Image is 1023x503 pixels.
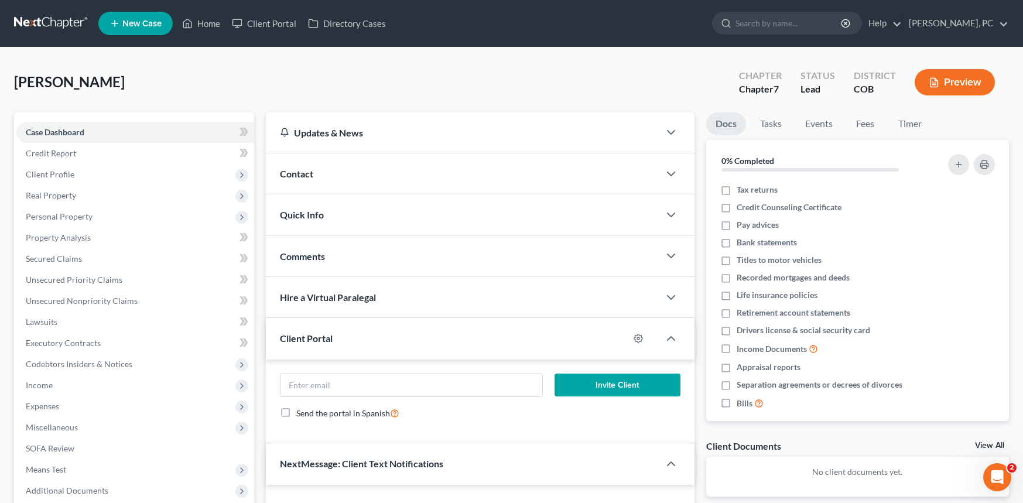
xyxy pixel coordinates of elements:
[737,289,817,301] span: Life insurance policies
[737,398,752,409] span: Bills
[555,374,680,397] button: Invite Client
[800,83,835,96] div: Lead
[774,83,779,94] span: 7
[796,112,842,135] a: Events
[226,13,302,34] a: Client Portal
[280,292,376,303] span: Hire a Virtual Paralegal
[122,19,162,28] span: New Case
[280,333,333,344] span: Client Portal
[1007,463,1017,473] span: 2
[737,254,822,266] span: Titles to motor vehicles
[854,83,896,96] div: COB
[737,307,850,319] span: Retirement account statements
[739,69,782,83] div: Chapter
[26,232,91,242] span: Property Analysis
[280,374,542,396] input: Enter email
[739,83,782,96] div: Chapter
[26,296,138,306] span: Unsecured Nonpriority Claims
[737,219,779,231] span: Pay advices
[751,112,791,135] a: Tasks
[26,401,59,411] span: Expenses
[737,379,902,391] span: Separation agreements or decrees of divorces
[280,251,325,262] span: Comments
[26,359,132,369] span: Codebtors Insiders & Notices
[706,440,781,452] div: Client Documents
[280,458,443,469] span: NextMessage: Client Text Notifications
[915,69,995,95] button: Preview
[903,13,1008,34] a: [PERSON_NAME], PC
[735,12,843,34] input: Search by name...
[26,422,78,432] span: Miscellaneous
[26,254,82,264] span: Secured Claims
[14,73,125,90] span: [PERSON_NAME]
[280,209,324,220] span: Quick Info
[706,112,746,135] a: Docs
[16,438,254,459] a: SOFA Review
[737,361,800,373] span: Appraisal reports
[889,112,931,135] a: Timer
[280,126,645,139] div: Updates & News
[975,442,1004,450] a: View All
[16,248,254,269] a: Secured Claims
[800,69,835,83] div: Status
[16,290,254,312] a: Unsecured Nonpriority Claims
[983,463,1011,491] iframe: Intercom live chat
[26,317,57,327] span: Lawsuits
[26,443,74,453] span: SOFA Review
[737,272,850,283] span: Recorded mortgages and deeds
[737,324,870,336] span: Drivers license & social security card
[16,333,254,354] a: Executory Contracts
[721,156,774,166] strong: 0% Completed
[176,13,226,34] a: Home
[26,148,76,158] span: Credit Report
[16,269,254,290] a: Unsecured Priority Claims
[296,408,390,418] span: Send the portal in Spanish
[26,485,108,495] span: Additional Documents
[26,169,74,179] span: Client Profile
[737,343,807,355] span: Income Documents
[26,380,53,390] span: Income
[847,112,884,135] a: Fees
[26,338,101,348] span: Executory Contracts
[302,13,392,34] a: Directory Cases
[26,275,122,285] span: Unsecured Priority Claims
[737,184,778,196] span: Tax returns
[16,122,254,143] a: Case Dashboard
[26,464,66,474] span: Means Test
[16,227,254,248] a: Property Analysis
[26,127,84,137] span: Case Dashboard
[863,13,902,34] a: Help
[854,69,896,83] div: District
[26,211,93,221] span: Personal Property
[737,201,841,213] span: Credit Counseling Certificate
[16,143,254,164] a: Credit Report
[26,190,76,200] span: Real Property
[716,466,1000,478] p: No client documents yet.
[280,168,313,179] span: Contact
[737,237,797,248] span: Bank statements
[16,312,254,333] a: Lawsuits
